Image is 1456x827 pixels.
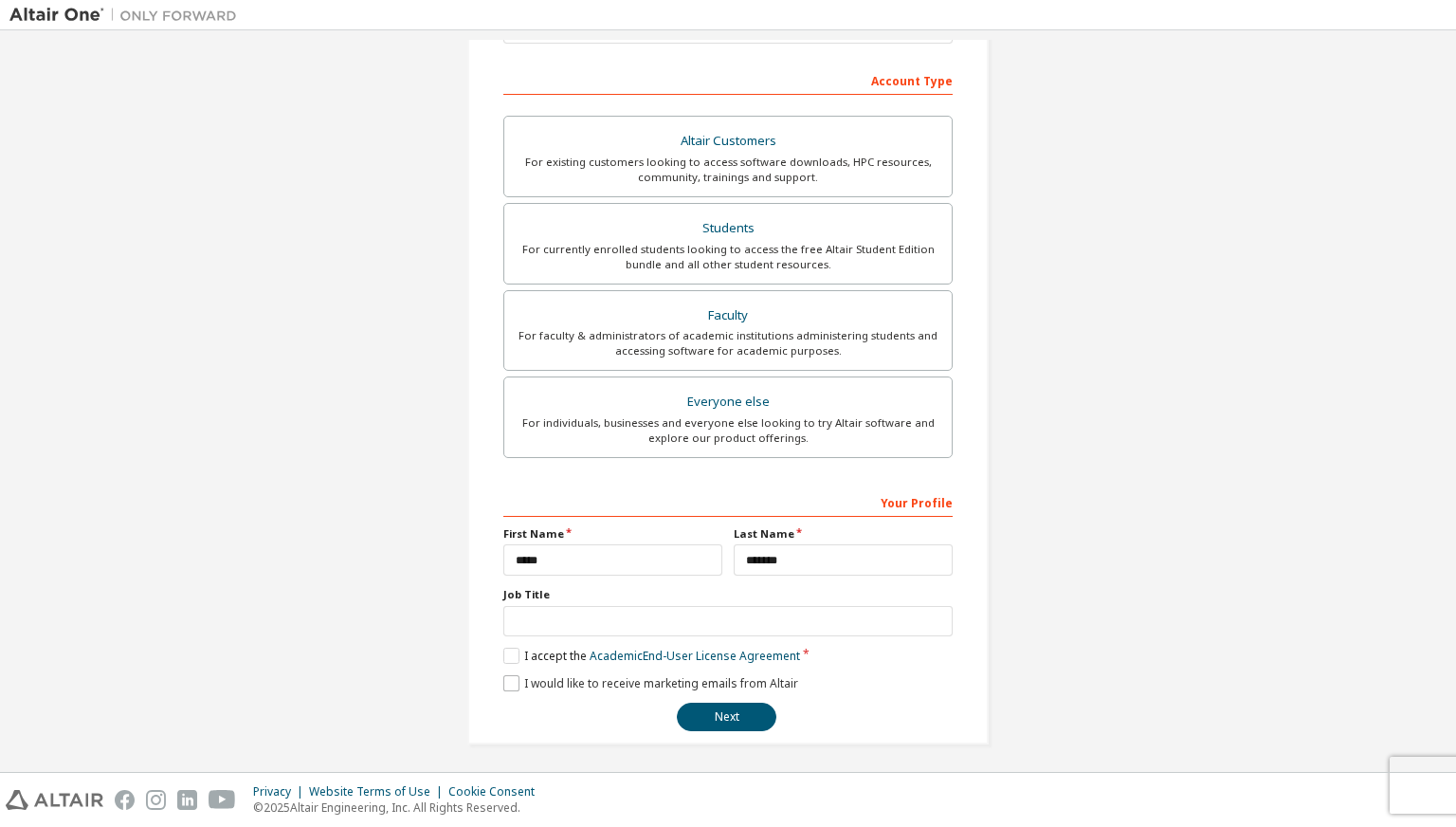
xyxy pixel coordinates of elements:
img: altair_logo.svg [6,790,103,810]
div: Your Profile [503,487,953,517]
div: For existing customers looking to access software downloads, HPC resources, community, trainings ... [516,155,940,185]
label: I accept the [503,648,800,664]
img: Altair One [9,6,246,25]
div: For currently enrolled students looking to access the free Altair Student Edition bundle and all ... [516,242,940,272]
img: linkedin.svg [177,790,197,810]
div: Website Terms of Use [309,784,448,799]
label: I would like to receive marketing emails from Altair [503,675,798,691]
img: instagram.svg [146,790,166,810]
img: facebook.svg [115,790,135,810]
div: Account Type [503,64,953,95]
div: Faculty [516,303,940,329]
div: For faculty & administrators of academic institutions administering students and accessing softwa... [516,328,940,358]
div: Cookie Consent [448,784,546,799]
label: First Name [503,526,722,542]
label: Job Title [503,587,953,602]
div: Privacy [253,784,309,799]
button: Next [677,703,776,731]
p: © 2025 Altair Engineering, Inc. All Rights Reserved. [253,799,546,816]
img: youtube.svg [209,790,236,810]
div: Students [516,215,940,242]
div: For individuals, businesses and everyone else looking to try Altair software and explore our prod... [516,415,940,446]
label: Last Name [734,526,953,542]
a: Academic End-User License Agreement [590,648,800,664]
div: Altair Customers [516,128,940,155]
div: Everyone else [516,389,940,415]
